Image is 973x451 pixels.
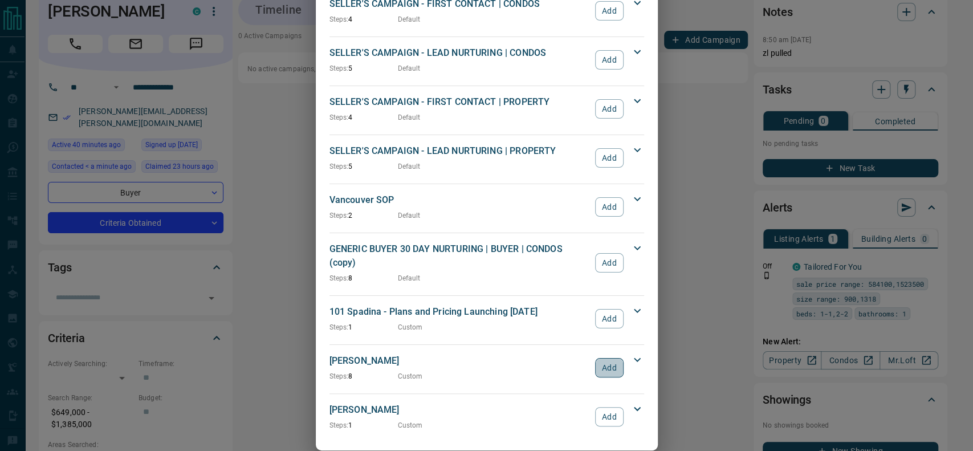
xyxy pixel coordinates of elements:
[329,113,349,121] span: Steps:
[329,162,349,170] span: Steps:
[595,50,623,70] button: Add
[329,323,349,331] span: Steps:
[329,112,398,123] p: 4
[398,322,423,332] p: Custom
[398,420,423,430] p: Custom
[329,63,398,74] p: 5
[329,352,644,384] div: [PERSON_NAME]Steps:8CustomAdd
[329,421,349,429] span: Steps:
[398,273,421,283] p: Default
[595,407,623,426] button: Add
[329,210,398,221] p: 2
[329,95,590,109] p: SELLER'S CAMPAIGN - FIRST CONTACT | PROPERTY
[329,372,349,380] span: Steps:
[398,112,421,123] p: Default
[329,403,590,417] p: [PERSON_NAME]
[329,322,398,332] p: 1
[595,253,623,273] button: Add
[398,161,421,172] p: Default
[398,371,423,381] p: Custom
[398,210,421,221] p: Default
[329,305,590,319] p: 101 Spadina - Plans and Pricing Launching [DATE]
[398,14,421,25] p: Default
[329,191,644,223] div: Vancouver SOPSteps:2DefaultAdd
[329,212,349,220] span: Steps:
[595,148,623,168] button: Add
[329,274,349,282] span: Steps:
[329,303,644,335] div: 101 Spadina - Plans and Pricing Launching [DATE]Steps:1CustomAdd
[329,242,590,270] p: GENERIC BUYER 30 DAY NURTURING | BUYER | CONDOS (copy)
[329,15,349,23] span: Steps:
[595,309,623,328] button: Add
[329,193,590,207] p: Vancouver SOP
[398,63,421,74] p: Default
[595,197,623,217] button: Add
[329,46,590,60] p: SELLER'S CAMPAIGN - LEAD NURTURING | CONDOS
[329,240,644,286] div: GENERIC BUYER 30 DAY NURTURING | BUYER | CONDOS (copy)Steps:8DefaultAdd
[329,371,398,381] p: 8
[595,99,623,119] button: Add
[329,161,398,172] p: 5
[329,144,590,158] p: SELLER'S CAMPAIGN - LEAD NURTURING | PROPERTY
[329,142,644,174] div: SELLER'S CAMPAIGN - LEAD NURTURING | PROPERTYSteps:5DefaultAdd
[329,273,398,283] p: 8
[329,420,398,430] p: 1
[329,44,644,76] div: SELLER'S CAMPAIGN - LEAD NURTURING | CONDOSSteps:5DefaultAdd
[329,93,644,125] div: SELLER'S CAMPAIGN - FIRST CONTACT | PROPERTYSteps:4DefaultAdd
[329,64,349,72] span: Steps:
[595,1,623,21] button: Add
[329,14,398,25] p: 4
[329,354,590,368] p: [PERSON_NAME]
[329,401,644,433] div: [PERSON_NAME]Steps:1CustomAdd
[595,358,623,377] button: Add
